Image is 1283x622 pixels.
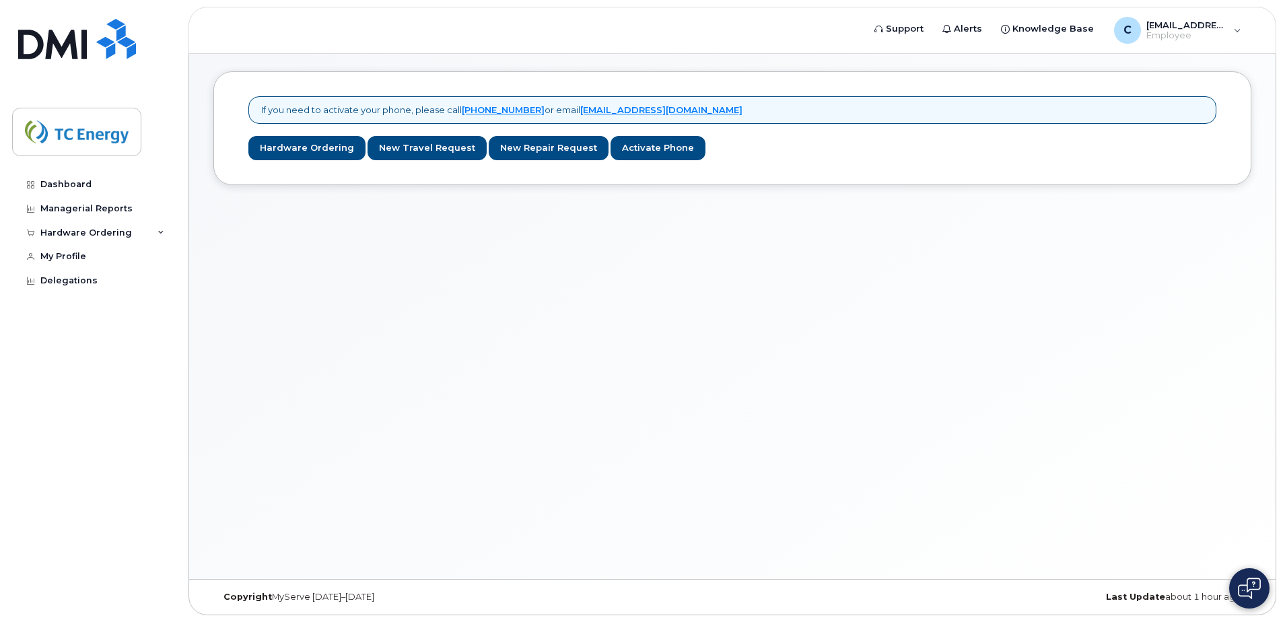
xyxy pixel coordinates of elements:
[580,104,742,115] a: [EMAIL_ADDRESS][DOMAIN_NAME]
[213,592,559,602] div: MyServe [DATE]–[DATE]
[1238,578,1261,599] img: Open chat
[223,592,272,602] strong: Copyright
[611,136,705,161] a: Activate Phone
[248,136,366,161] a: Hardware Ordering
[905,592,1251,602] div: about 1 hour ago
[368,136,487,161] a: New Travel Request
[489,136,609,161] a: New Repair Request
[462,104,545,115] a: [PHONE_NUMBER]
[1106,592,1165,602] strong: Last Update
[261,104,742,116] p: If you need to activate your phone, please call or email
